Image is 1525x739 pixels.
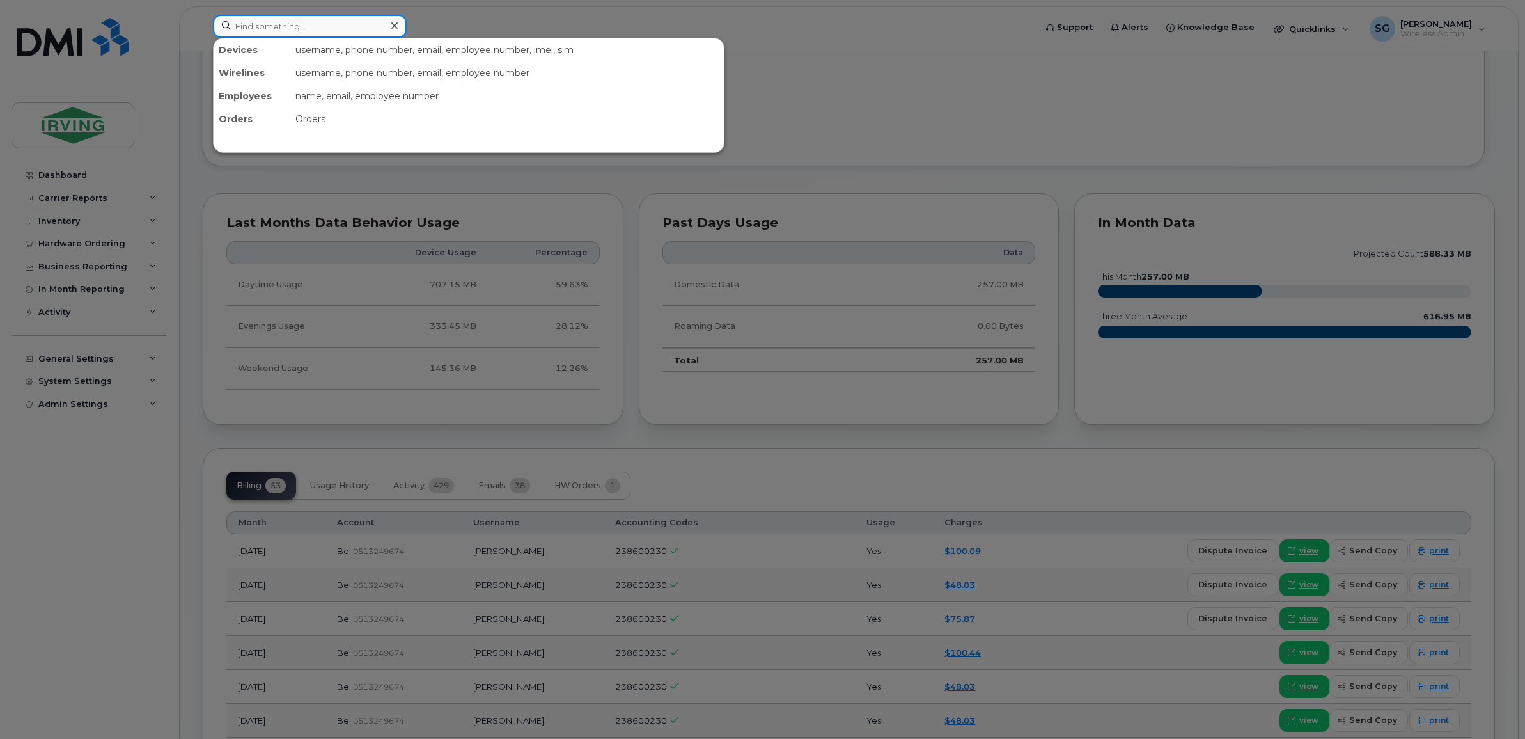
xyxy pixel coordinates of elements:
[214,84,290,107] div: Employees
[213,15,407,38] input: Find something...
[214,107,290,131] div: Orders
[290,38,724,61] div: username, phone number, email, employee number, imei, sim
[290,107,724,131] div: Orders
[214,61,290,84] div: Wirelines
[290,61,724,84] div: username, phone number, email, employee number
[290,84,724,107] div: name, email, employee number
[214,38,290,61] div: Devices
